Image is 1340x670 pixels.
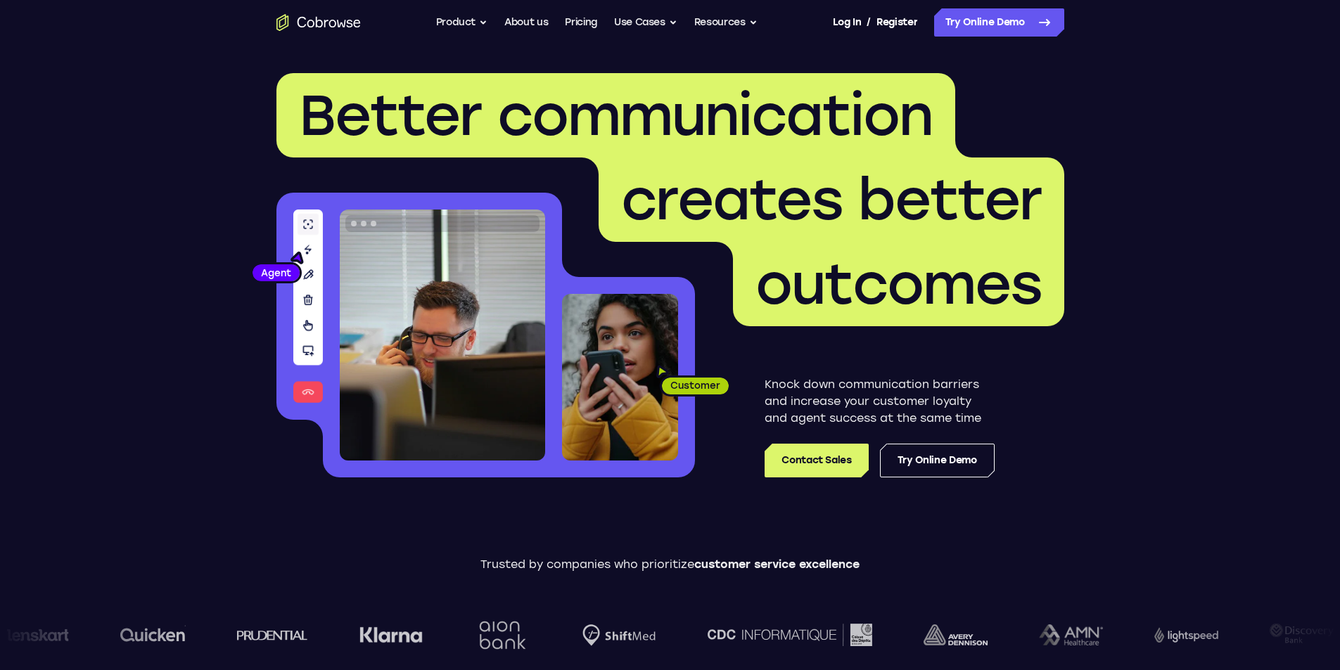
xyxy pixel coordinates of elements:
a: Try Online Demo [880,444,995,477]
p: Knock down communication barriers and increase your customer loyalty and agent success at the sam... [765,376,995,427]
span: / [867,14,871,31]
a: Log In [833,8,861,37]
a: About us [504,8,548,37]
button: Resources [694,8,758,37]
a: Contact Sales [765,444,868,477]
span: customer service excellence [694,558,860,571]
img: prudential [236,629,307,640]
img: Aion Bank [473,607,530,664]
a: Try Online Demo [934,8,1064,37]
img: CDC Informatique [707,624,872,645]
img: AMN Healthcare [1038,624,1102,646]
button: Use Cases [614,8,677,37]
span: outcomes [755,250,1042,318]
img: avery-dennison [923,624,987,645]
a: Register [876,8,917,37]
button: Product [436,8,488,37]
img: Shiftmed [582,624,655,646]
a: Pricing [565,8,597,37]
img: A customer support agent talking on the phone [340,210,545,460]
img: A customer holding their phone [562,294,678,460]
a: Go to the home page [276,14,361,31]
span: Better communication [299,82,933,149]
img: Klarna [359,626,422,643]
span: creates better [621,166,1042,233]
